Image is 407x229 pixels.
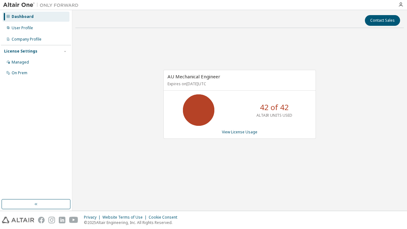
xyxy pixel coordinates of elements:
[38,217,45,223] img: facebook.svg
[256,113,292,118] p: ALTAIR UNITS USED
[260,102,289,113] p: 42 of 42
[149,215,181,220] div: Cookie Consent
[2,217,34,223] img: altair_logo.svg
[222,129,257,135] a: View License Usage
[102,215,149,220] div: Website Terms of Use
[48,217,55,223] img: instagram.svg
[365,15,400,26] button: Contact Sales
[69,217,78,223] img: youtube.svg
[12,25,33,31] div: User Profile
[12,37,41,42] div: Company Profile
[168,73,220,80] span: AU Mechanical Engineer
[12,60,29,65] div: Managed
[12,70,27,75] div: On Prem
[3,2,82,8] img: Altair One
[59,217,65,223] img: linkedin.svg
[4,49,37,54] div: License Settings
[84,220,181,225] p: © 2025 Altair Engineering, Inc. All Rights Reserved.
[168,81,310,87] p: Expires on [DATE] UTC
[84,215,102,220] div: Privacy
[12,14,34,19] div: Dashboard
